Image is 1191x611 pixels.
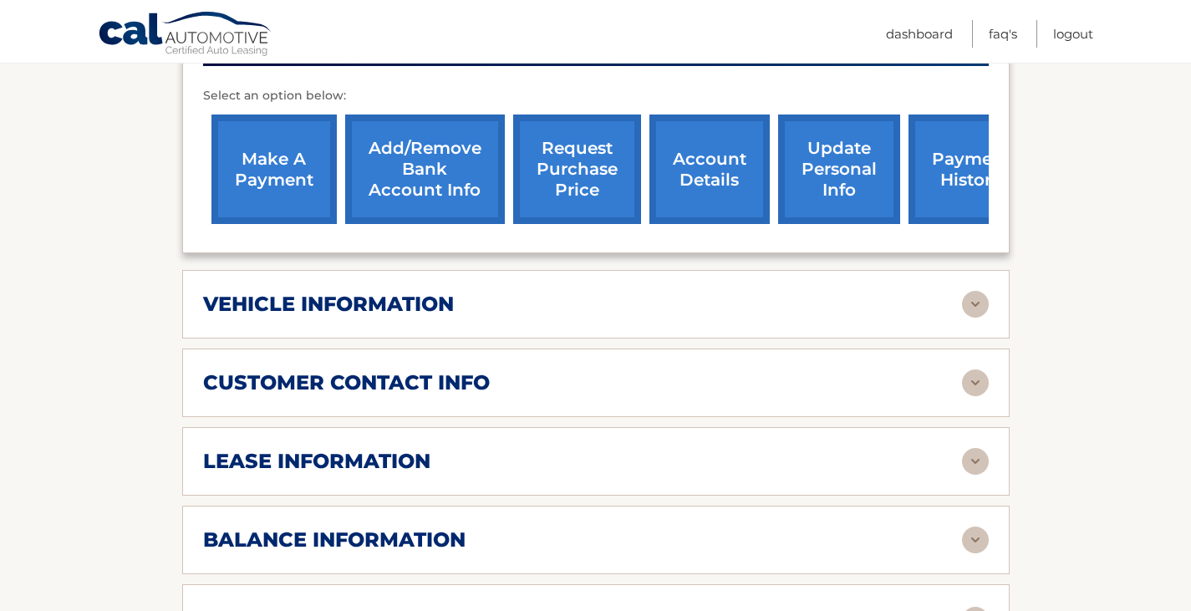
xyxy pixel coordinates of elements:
[1053,20,1093,48] a: Logout
[203,449,430,474] h2: lease information
[203,527,466,552] h2: balance information
[98,11,273,59] a: Cal Automotive
[962,369,989,396] img: accordion-rest.svg
[909,115,1034,224] a: payment history
[513,115,641,224] a: request purchase price
[778,115,900,224] a: update personal info
[962,448,989,475] img: accordion-rest.svg
[203,370,490,395] h2: customer contact info
[203,86,989,106] p: Select an option below:
[345,115,505,224] a: Add/Remove bank account info
[203,292,454,317] h2: vehicle information
[886,20,953,48] a: Dashboard
[649,115,770,224] a: account details
[962,291,989,318] img: accordion-rest.svg
[962,527,989,553] img: accordion-rest.svg
[989,20,1017,48] a: FAQ's
[211,115,337,224] a: make a payment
